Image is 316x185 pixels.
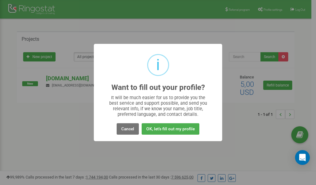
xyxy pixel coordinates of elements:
[142,123,199,135] button: OK, let's fill out my profile
[156,55,160,75] div: i
[295,150,310,165] div: Open Intercom Messenger
[117,123,139,135] button: Cancel
[106,95,210,117] div: It will be much easier for us to provide you the best service and support possible, and send you ...
[111,83,205,92] h2: Want to fill out your profile?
